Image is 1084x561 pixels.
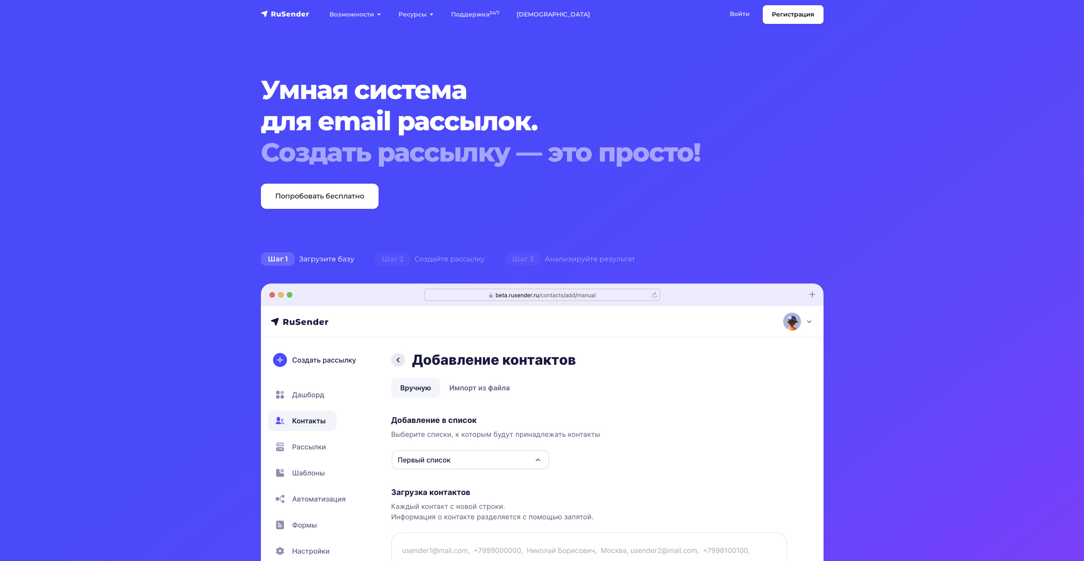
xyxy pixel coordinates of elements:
div: Загрузите базу [250,251,365,268]
a: Ресурсы [390,6,442,23]
a: Поддержка24/7 [442,6,508,23]
sup: 24/7 [489,10,499,16]
span: Шаг 1 [261,252,295,266]
a: Войти [721,5,758,23]
a: Регистрация [763,5,824,24]
a: [DEMOGRAPHIC_DATA] [508,6,599,23]
a: Попробовать бесплатно [261,184,379,209]
span: Шаг 2 [375,252,410,266]
a: Возможности [321,6,390,23]
img: RuSender [261,10,310,18]
div: Анализируйте результат [495,251,646,268]
div: Создать рассылку — это просто! [261,137,776,168]
h1: Умная система для email рассылок. [261,74,776,168]
div: Создайте рассылку [365,251,495,268]
span: Шаг 3 [505,252,540,266]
